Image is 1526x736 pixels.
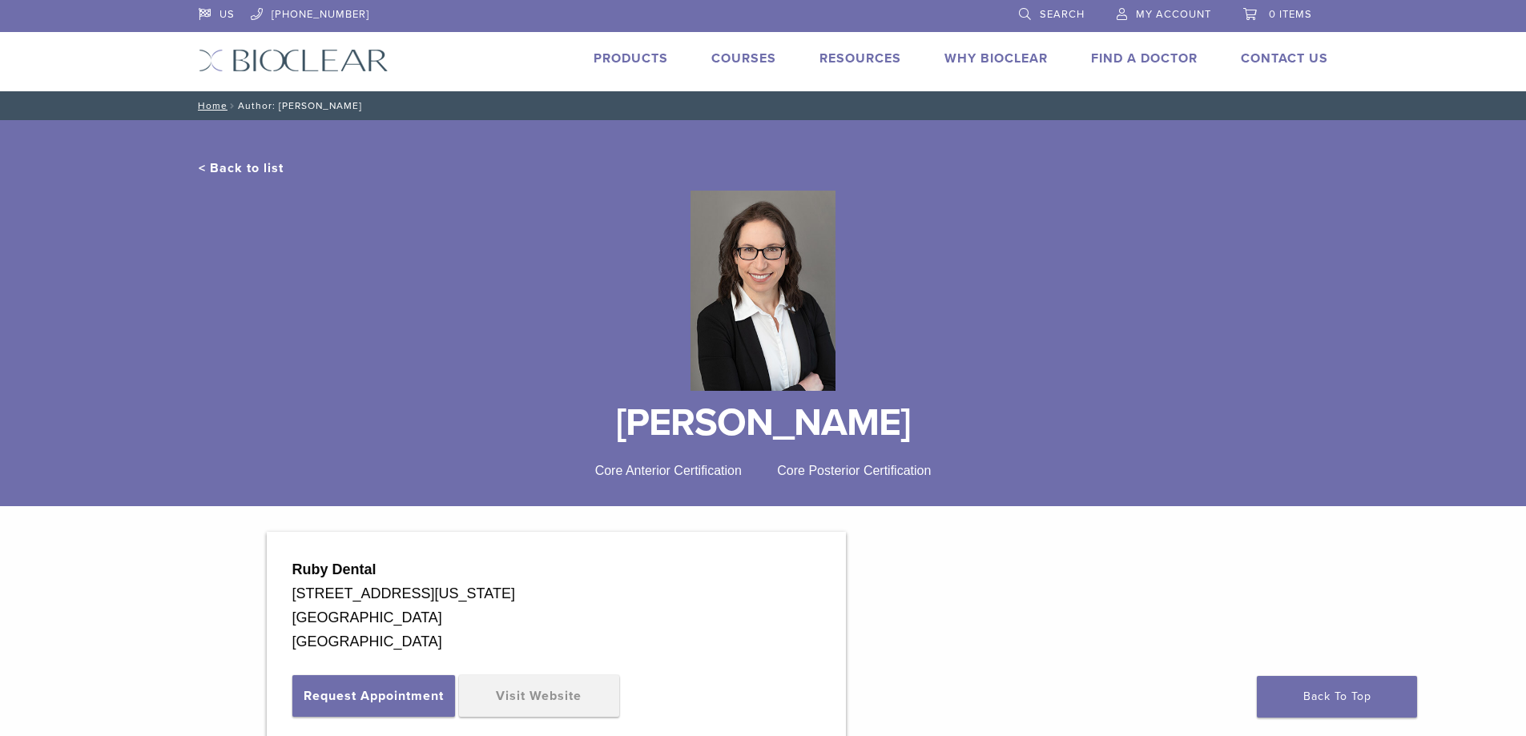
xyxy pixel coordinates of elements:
span: / [227,102,238,110]
div: [GEOGRAPHIC_DATA] [GEOGRAPHIC_DATA] [292,605,820,654]
a: Back To Top [1257,676,1417,718]
img: Bioclear [691,191,836,391]
h1: [PERSON_NAME] [199,404,1328,442]
div: [STREET_ADDRESS][US_STATE] [292,581,820,605]
a: Contact Us [1241,50,1328,66]
a: < Back to list [199,160,284,176]
span: 0 items [1269,8,1312,21]
span: Core Posterior Certification [777,464,931,477]
a: Resources [819,50,901,66]
a: Why Bioclear [944,50,1048,66]
a: Home [193,100,227,111]
img: Bioclear [199,49,389,72]
a: Products [594,50,668,66]
a: Visit Website [459,675,619,717]
nav: Author: [PERSON_NAME] [187,91,1340,120]
span: Search [1040,8,1085,21]
button: Request Appointment [292,675,455,717]
strong: Ruby Dental [292,561,376,577]
a: Find A Doctor [1091,50,1198,66]
span: My Account [1136,8,1211,21]
span: Core Anterior Certification [595,464,742,477]
a: Courses [711,50,776,66]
